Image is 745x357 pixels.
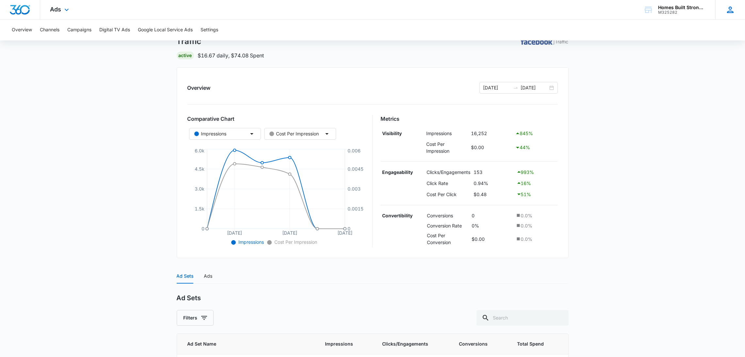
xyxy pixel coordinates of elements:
[516,179,556,187] div: 16 %
[425,210,470,221] td: Conversions
[515,212,556,219] div: 0.0 %
[517,340,548,348] span: Total Spend
[425,189,472,200] td: Cost Per Click
[177,52,194,59] div: Active
[195,148,204,153] tspan: 6.0k
[516,190,556,198] div: 51 %
[472,189,515,200] td: $0.48
[381,115,558,123] h3: Metrics
[658,5,706,10] div: account name
[515,144,556,151] div: 44 %
[658,10,706,15] div: account id
[425,221,470,231] td: Conversion Rate
[187,84,211,92] h2: Overview
[469,139,513,156] td: $0.00
[189,128,261,140] button: Impressions
[269,130,319,137] div: Cost Per Impression
[195,166,204,172] tspan: 4.5k
[469,128,513,139] td: 16,252
[198,52,264,59] p: $16.67 daily , $74.08 Spent
[477,310,569,326] input: Search
[382,169,413,175] strong: Engageability
[472,167,515,178] td: 153
[348,206,364,211] tspan: 0.0015
[67,20,91,40] button: Campaigns
[177,272,194,280] div: Ad Sets
[521,38,554,45] img: FACEBOOK
[554,38,569,45] p: | Traffic
[12,20,32,40] button: Overview
[472,178,515,189] td: 0.94%
[50,6,61,13] span: Ads
[204,272,213,280] div: Ads
[470,230,514,247] td: $0.00
[227,230,242,236] tspan: [DATE]
[348,148,361,153] tspan: 0.006
[177,37,202,46] h1: Traffic
[515,236,556,242] div: 0.0 %
[382,340,434,348] span: Clicks/Engagements
[425,128,470,139] td: Impressions
[382,131,402,136] strong: Visibility
[425,167,472,178] td: Clicks/Engagements
[177,294,201,302] h2: Ad Sets
[273,239,317,245] span: Cost Per Impression
[325,340,357,348] span: Impressions
[138,20,193,40] button: Google Local Service Ads
[194,130,227,137] div: Impressions
[515,222,556,229] div: 0.0 %
[425,230,470,247] td: Cost Per Conversion
[282,230,297,236] tspan: [DATE]
[201,20,218,40] button: Settings
[425,178,472,189] td: Click Rate
[177,310,214,326] button: Filters
[195,186,204,192] tspan: 3.0k
[264,128,336,140] button: Cost Per Impression
[337,230,352,236] tspan: [DATE]
[459,340,492,348] span: Conversions
[513,85,518,90] span: swap-right
[516,168,556,176] div: 993 %
[202,226,204,231] tspan: 0
[470,210,514,221] td: 0
[99,20,130,40] button: Digital TV Ads
[348,226,350,231] tspan: 0
[483,84,510,91] input: Start date
[382,213,413,218] strong: Convertibility
[425,139,470,156] td: Cost Per Impression
[187,115,365,123] h3: Comparative Chart
[237,239,264,245] span: Impressions
[348,186,361,192] tspan: 0.003
[40,20,59,40] button: Channels
[195,206,204,211] tspan: 1.5k
[513,85,518,90] span: to
[187,340,300,348] span: Ad Set Name
[348,166,364,172] tspan: 0.0045
[515,130,556,137] div: 845 %
[470,221,514,231] td: 0%
[521,84,548,91] input: End date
